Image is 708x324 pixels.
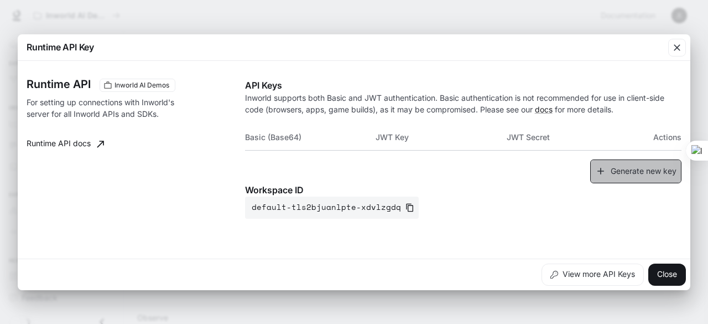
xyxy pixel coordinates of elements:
[376,124,507,151] th: JWT Key
[22,133,108,155] a: Runtime API docs
[245,183,681,197] p: Workspace ID
[245,79,681,92] p: API Keys
[110,80,174,90] span: Inworld AI Demos
[27,96,184,120] p: For setting up connections with Inworld's server for all Inworld APIs and SDKs.
[507,124,638,151] th: JWT Secret
[245,197,419,219] button: default-tls2bjuanlpte-xdvlzgdq
[245,92,681,115] p: Inworld supports both Basic and JWT authentication. Basic authentication is not recommended for u...
[542,264,644,286] button: View more API Keys
[245,124,376,151] th: Basic (Base64)
[100,79,175,92] div: These keys will apply to your current workspace only
[27,40,94,54] p: Runtime API Key
[27,79,91,90] h3: Runtime API
[535,105,553,114] a: docs
[590,160,681,183] button: Generate new key
[638,124,681,151] th: Actions
[648,264,686,286] button: Close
